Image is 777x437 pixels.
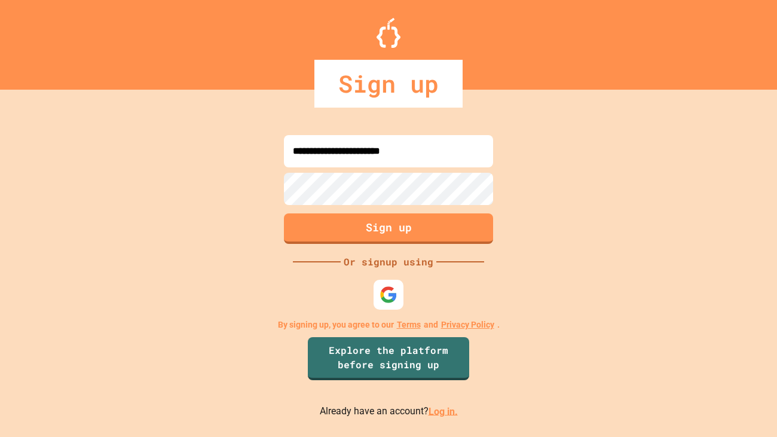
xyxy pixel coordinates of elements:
[380,286,397,304] img: google-icon.svg
[314,60,463,108] div: Sign up
[284,213,493,244] button: Sign up
[320,404,458,419] p: Already have an account?
[441,319,494,331] a: Privacy Policy
[308,337,469,380] a: Explore the platform before signing up
[377,18,400,48] img: Logo.svg
[397,319,421,331] a: Terms
[429,405,458,417] a: Log in.
[341,255,436,269] div: Or signup using
[278,319,500,331] p: By signing up, you agree to our and .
